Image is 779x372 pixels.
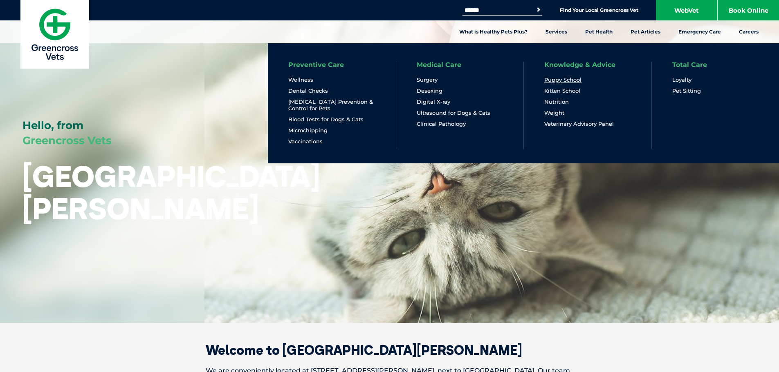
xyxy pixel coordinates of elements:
a: Surgery [417,76,438,83]
a: What is Healthy Pets Plus? [450,20,537,43]
a: Weight [544,109,564,116]
a: Ultrasound for Dogs & Cats [417,109,490,116]
a: Puppy School [544,76,581,83]
a: Loyalty [672,76,691,83]
a: Find Your Local Greencross Vet [560,7,638,13]
a: Pet Health [576,20,622,43]
a: Pet Sitting [672,87,701,94]
a: Pet Articles [622,20,669,43]
a: Total Care [672,62,707,68]
h1: [GEOGRAPHIC_DATA][PERSON_NAME] [22,160,320,225]
span: Hello, from [22,119,83,132]
a: Wellness [288,76,313,83]
a: Emergency Care [669,20,730,43]
a: Careers [730,20,768,43]
h2: Welcome to [GEOGRAPHIC_DATA][PERSON_NAME] [177,343,602,356]
span: Greencross Vets [22,134,112,147]
a: Blood Tests for Dogs & Cats [288,116,364,123]
a: Kitten School [544,87,580,94]
a: Medical Care [417,62,461,68]
a: [MEDICAL_DATA] Prevention & Control for Pets [288,98,375,112]
a: Digital X-ray [417,98,450,105]
a: Nutrition [544,98,569,105]
a: Veterinary Advisory Panel [544,120,614,127]
a: Vaccinations [288,138,323,145]
button: Search [534,6,543,14]
a: Microchipping [288,127,328,134]
a: Preventive Care [288,62,344,68]
a: Dental Checks [288,87,328,94]
a: Knowledge & Advice [544,62,615,68]
a: Services [537,20,576,43]
a: Desexing [417,87,442,94]
a: Clinical Pathology [417,120,466,127]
